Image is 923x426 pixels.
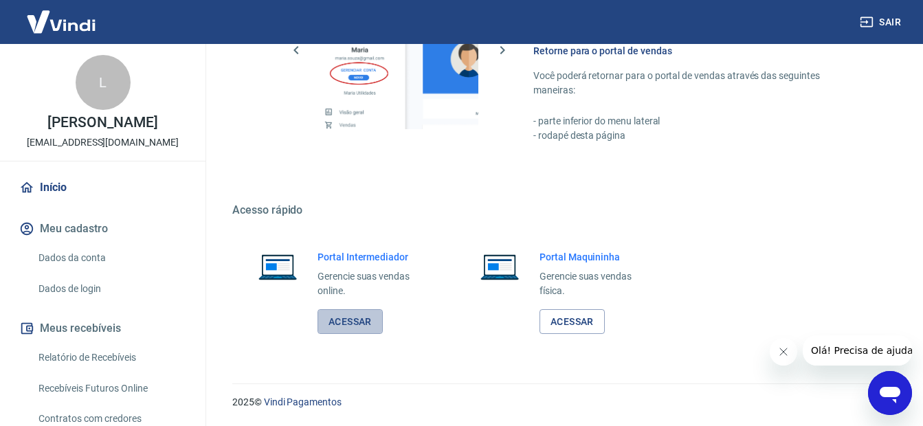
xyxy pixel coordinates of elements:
[471,250,529,283] img: Imagem de um notebook aberto
[33,374,189,403] a: Recebíveis Futuros Online
[540,269,652,298] p: Gerencie suas vendas física.
[232,395,890,410] p: 2025 ©
[540,309,605,335] a: Acessar
[533,69,857,98] p: Você poderá retornar para o portal de vendas através das seguintes maneiras:
[318,250,430,264] h6: Portal Intermediador
[76,55,131,110] div: L
[16,313,189,344] button: Meus recebíveis
[232,203,890,217] h5: Acesso rápido
[33,344,189,372] a: Relatório de Recebíveis
[540,250,652,264] h6: Portal Maquininha
[16,214,189,244] button: Meu cadastro
[803,335,912,366] iframe: Mensagem da empresa
[16,1,106,43] img: Vindi
[47,115,157,130] p: [PERSON_NAME]
[318,269,430,298] p: Gerencie suas vendas online.
[770,338,797,366] iframe: Fechar mensagem
[33,275,189,303] a: Dados de login
[16,172,189,203] a: Início
[264,396,342,407] a: Vindi Pagamentos
[533,114,857,128] p: - parte inferior do menu lateral
[33,244,189,272] a: Dados da conta
[857,10,907,35] button: Sair
[533,128,857,143] p: - rodapé desta página
[318,309,383,335] a: Acessar
[8,10,115,21] span: Olá! Precisa de ajuda?
[533,44,857,58] h6: Retorne para o portal de vendas
[868,371,912,415] iframe: Botão para abrir a janela de mensagens
[27,135,179,150] p: [EMAIL_ADDRESS][DOMAIN_NAME]
[249,250,307,283] img: Imagem de um notebook aberto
